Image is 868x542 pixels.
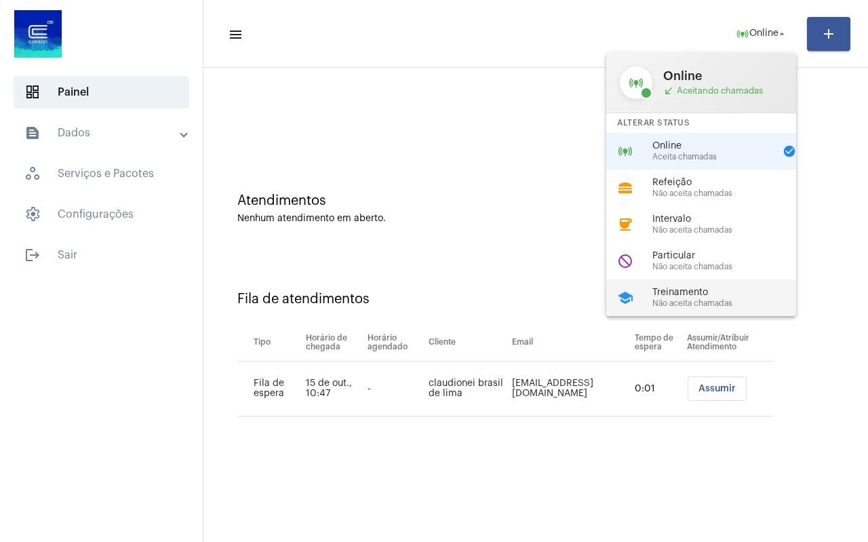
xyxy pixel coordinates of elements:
span: Não aceita chamadas [652,226,807,235]
span: Online [663,69,783,83]
span: Não aceita chamadas [652,263,807,271]
mat-icon: check_circle [783,144,796,158]
span: Treinamento [652,288,807,298]
mat-icon: online_prediction [620,66,652,99]
mat-icon: lunch_dining [617,180,633,196]
span: Refeição [652,178,807,188]
span: Online [652,141,774,151]
mat-icon: online_prediction [617,143,633,159]
span: Intervalo [652,214,807,225]
span: Não aceita chamadas [652,299,807,308]
mat-icon: coffee [617,216,633,233]
div: Alterar Status [606,113,796,133]
mat-icon: do_not_disturb [617,253,633,269]
span: Não aceita chamadas [652,189,807,198]
mat-icon: school [617,290,633,306]
span: Aceitando chamadas [663,85,783,96]
mat-icon: call_received [663,85,674,96]
span: Aceita chamadas [652,153,774,161]
span: Particular [652,251,807,261]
